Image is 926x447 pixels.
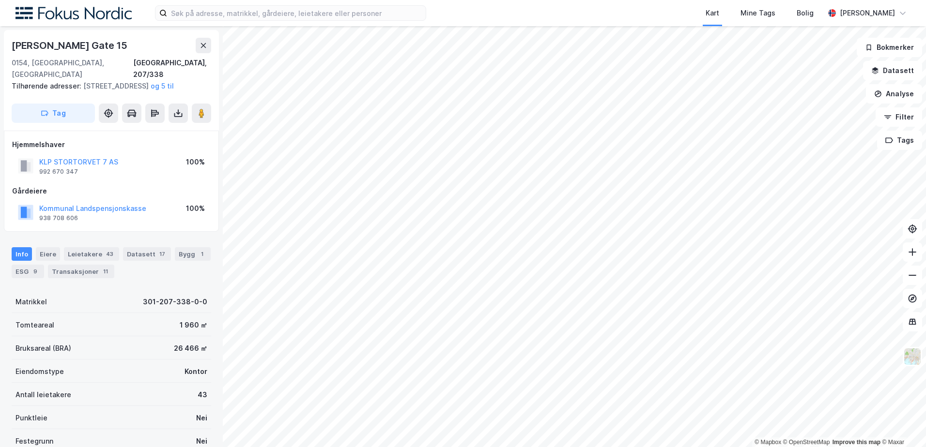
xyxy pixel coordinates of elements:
button: Bokmerker [857,38,922,57]
div: Bygg [175,247,211,261]
button: Datasett [863,61,922,80]
div: Festegrunn [15,435,53,447]
div: Matrikkel [15,296,47,308]
div: Gårdeiere [12,185,211,197]
div: Antall leietakere [15,389,71,401]
div: ESG [12,265,44,278]
a: OpenStreetMap [783,439,830,446]
button: Tag [12,104,95,123]
a: Mapbox [755,439,781,446]
div: 0154, [GEOGRAPHIC_DATA], [GEOGRAPHIC_DATA] [12,57,133,80]
a: Improve this map [833,439,880,446]
div: [GEOGRAPHIC_DATA], 207/338 [133,57,211,80]
div: Tomteareal [15,319,54,331]
img: Z [903,347,922,366]
div: Datasett [123,247,171,261]
div: 100% [186,203,205,214]
div: Transaksjoner [48,265,114,278]
div: Leietakere [64,247,119,261]
div: Hjemmelshaver [12,139,211,150]
div: Kontrollprogram for chat [878,401,926,447]
div: 9 [31,267,40,276]
div: 17 [157,249,167,259]
div: 992 670 347 [39,168,78,176]
img: fokus-nordic-logo.8a93422641609758e4ac.png [15,7,132,20]
div: Bruksareal (BRA) [15,343,71,354]
div: Kart [706,7,719,19]
div: Kontor [185,366,207,377]
div: Nei [196,412,207,424]
div: 301-207-338-0-0 [143,296,207,308]
div: 938 708 606 [39,214,78,222]
div: [PERSON_NAME] Gate 15 [12,38,129,53]
div: 1 960 ㎡ [180,319,207,331]
div: [PERSON_NAME] [840,7,895,19]
div: 11 [101,267,110,276]
span: Tilhørende adresser: [12,82,83,90]
button: Filter [876,107,922,127]
input: Søk på adresse, matrikkel, gårdeiere, leietakere eller personer [167,6,426,20]
div: Bolig [797,7,814,19]
iframe: Chat Widget [878,401,926,447]
div: Info [12,247,32,261]
div: Punktleie [15,412,47,424]
div: 43 [104,249,115,259]
div: 1 [197,249,207,259]
div: Nei [196,435,207,447]
div: 100% [186,156,205,168]
div: [STREET_ADDRESS] [12,80,203,92]
div: Mine Tags [741,7,775,19]
button: Tags [877,131,922,150]
div: Eiendomstype [15,366,64,377]
button: Analyse [866,84,922,104]
div: 43 [198,389,207,401]
div: Eiere [36,247,60,261]
div: 26 466 ㎡ [174,343,207,354]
